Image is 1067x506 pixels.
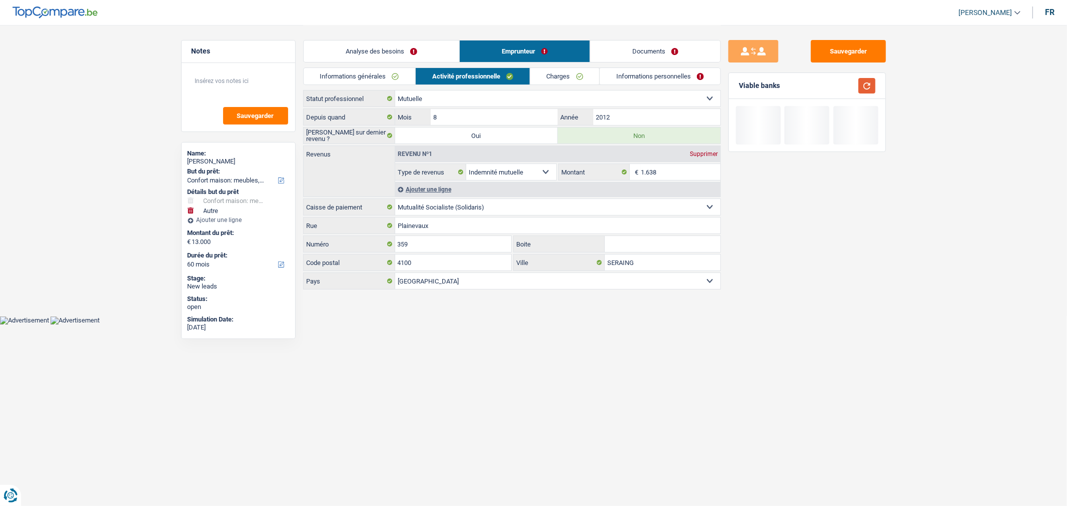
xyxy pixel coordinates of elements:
[188,282,289,290] div: New leads
[304,127,395,143] label: [PERSON_NAME] sur dernier revenu ?
[514,236,605,252] label: Boite
[188,149,289,157] div: Name:
[687,151,720,157] div: Supprimer
[460,40,590,62] a: Emprunteur
[188,229,287,237] label: Montant du prêt:
[514,254,605,270] label: Ville
[304,217,395,233] label: Rue
[304,146,395,157] label: Revenus
[559,164,630,180] label: Montant
[304,68,416,84] a: Informations générales
[188,188,289,196] div: Détails but du prêt
[304,254,395,270] label: Code postal
[1045,7,1054,17] div: fr
[593,109,720,125] input: AAAA
[600,68,720,84] a: Informations personnelles
[188,295,289,303] div: Status:
[395,182,720,196] div: Ajouter une ligne
[739,81,780,90] div: Viable banks
[237,112,274,119] span: Sauvegarder
[950,4,1020,21] a: [PERSON_NAME]
[188,315,289,323] div: Simulation Date:
[431,109,557,125] input: MM
[395,151,435,157] div: Revenu nº1
[188,323,289,331] div: [DATE]
[188,167,287,175] label: But du prêt:
[223,107,288,124] button: Sauvegarder
[188,238,191,246] span: €
[304,90,395,106] label: Statut professionnel
[304,40,459,62] a: Analyse des besoins
[188,216,289,223] div: Ajouter une ligne
[395,164,466,180] label: Type de revenus
[395,109,431,125] label: Mois
[51,316,100,324] img: Advertisement
[304,273,395,289] label: Pays
[395,127,558,143] label: Oui
[304,236,395,252] label: Numéro
[13,6,98,18] img: TopCompare Logo
[530,68,600,84] a: Charges
[188,303,289,311] div: open
[188,274,289,282] div: Stage:
[558,109,593,125] label: Année
[630,164,641,180] span: €
[958,8,1012,17] span: [PERSON_NAME]
[558,127,720,143] label: Non
[416,68,530,84] a: Activité professionnelle
[192,47,285,55] h5: Notes
[811,40,886,62] button: Sauvegarder
[304,109,395,125] label: Depuis quand
[590,40,720,62] a: Documents
[188,251,287,259] label: Durée du prêt:
[188,157,289,165] div: [PERSON_NAME]
[304,199,395,215] label: Caisse de paiement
